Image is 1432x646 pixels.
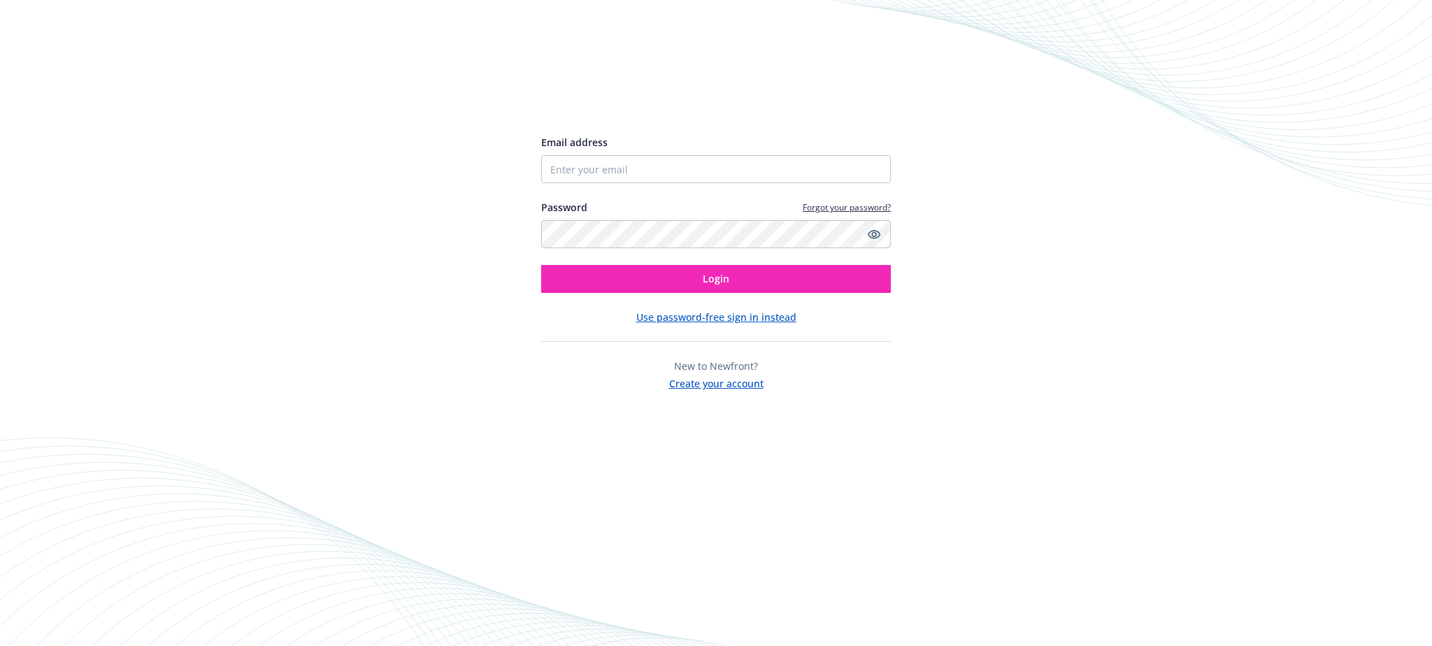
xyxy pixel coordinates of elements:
[669,373,764,391] button: Create your account
[703,272,729,285] span: Login
[636,310,796,324] button: Use password-free sign in instead
[541,220,891,248] input: Enter your password
[803,201,891,213] a: Forgot your password?
[541,85,673,109] img: Newfront logo
[866,226,882,243] a: Show password
[541,265,891,293] button: Login
[674,359,758,373] span: New to Newfront?
[541,155,891,183] input: Enter your email
[541,200,587,215] label: Password
[541,136,608,149] span: Email address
